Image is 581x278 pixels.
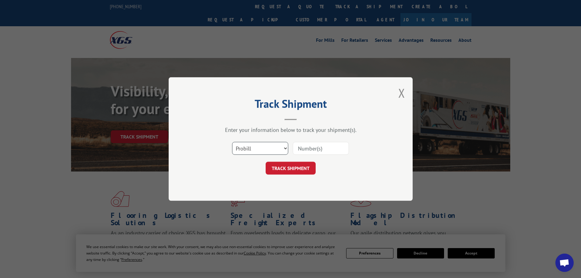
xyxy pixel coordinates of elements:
[266,162,316,175] button: TRACK SHIPMENT
[293,142,349,155] input: Number(s)
[199,99,382,111] h2: Track Shipment
[199,126,382,133] div: Enter your information below to track your shipment(s).
[555,254,574,272] div: Open chat
[398,85,405,101] button: Close modal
